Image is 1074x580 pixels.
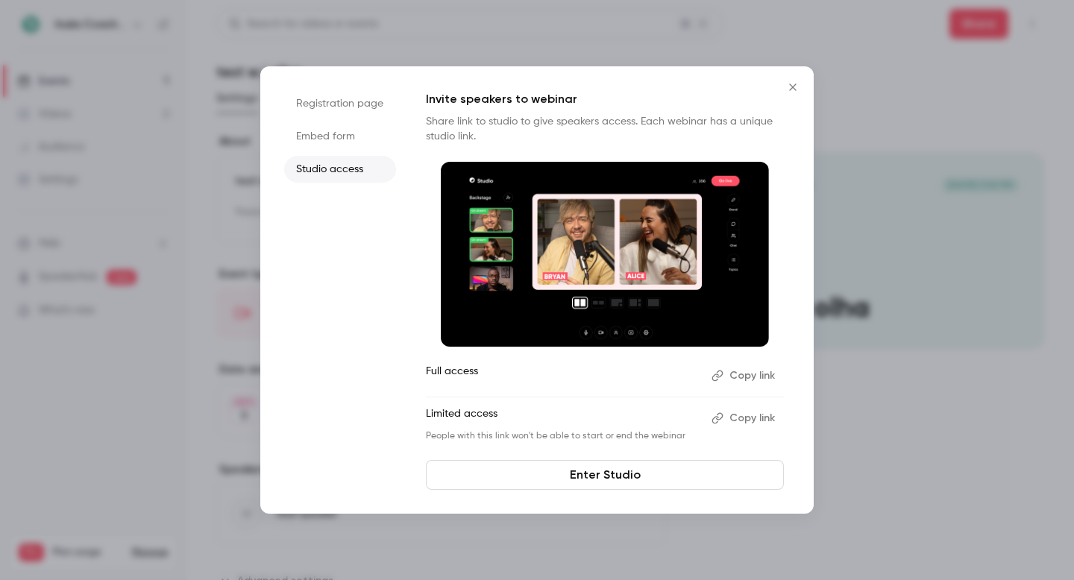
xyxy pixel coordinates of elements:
a: Enter Studio [426,460,784,490]
p: People with this link won't be able to start or end the webinar [426,430,700,442]
button: Copy link [706,406,784,430]
button: Close [778,72,808,102]
p: Share link to studio to give speakers access. Each webinar has a unique studio link. [426,114,784,144]
p: Invite speakers to webinar [426,90,784,108]
button: Copy link [706,364,784,388]
p: Limited access [426,406,700,430]
li: Studio access [284,156,396,183]
li: Registration page [284,90,396,117]
li: Embed form [284,123,396,150]
p: Full access [426,364,700,388]
img: Invite speakers to webinar [441,162,769,347]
